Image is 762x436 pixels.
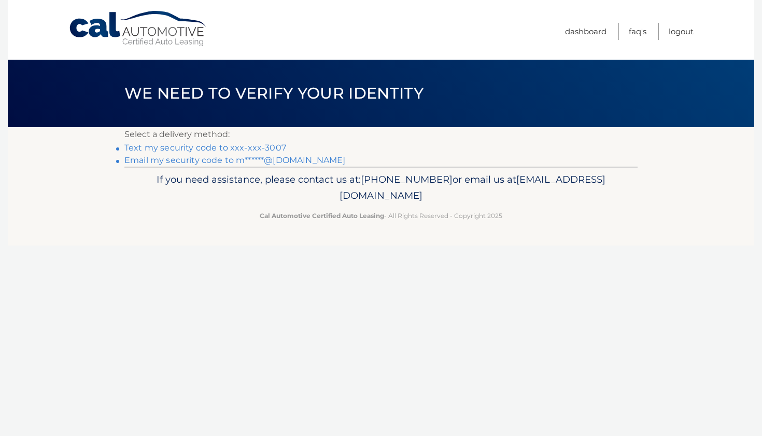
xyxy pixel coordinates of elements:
a: FAQ's [629,23,646,40]
a: Dashboard [565,23,606,40]
p: If you need assistance, please contact us at: or email us at [131,171,631,205]
a: Text my security code to xxx-xxx-3007 [124,143,286,153]
strong: Cal Automotive Certified Auto Leasing [260,212,384,220]
a: Cal Automotive [68,10,208,47]
a: Email my security code to m******@[DOMAIN_NAME] [124,155,346,165]
a: Logout [669,23,694,40]
span: We need to verify your identity [124,84,424,103]
p: - All Rights Reserved - Copyright 2025 [131,210,631,221]
span: [PHONE_NUMBER] [361,173,453,185]
p: Select a delivery method: [124,127,638,142]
